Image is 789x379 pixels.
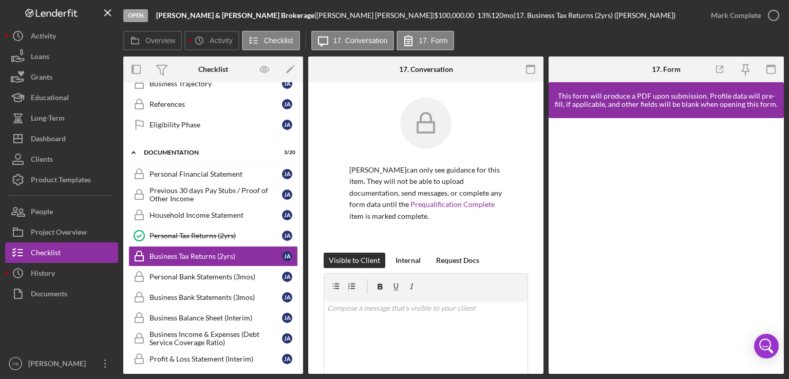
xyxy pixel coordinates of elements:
div: Personal Bank Statements (3mos) [149,273,282,281]
a: Prequalification Complete [410,200,495,209]
div: Household Income Statement [149,211,282,219]
div: References [149,100,282,108]
a: Personal Bank Statements (3mos)JA [128,267,298,287]
text: YB [12,361,19,367]
a: Previous 30 days Pay Stubs / Proof of Other IncomeJA [128,184,298,205]
div: J A [282,231,292,241]
div: Documents [31,283,67,307]
div: J A [282,333,292,344]
div: 13 % [477,11,491,20]
div: Request Docs [436,253,479,268]
button: Documents [5,283,118,304]
div: Business Trajectory [149,80,282,88]
div: | 17. Business Tax Returns (2yrs) ([PERSON_NAME]) [514,11,675,20]
div: Open [123,9,148,22]
div: Personal Tax Returns (2yrs) [149,232,282,240]
div: J A [282,272,292,282]
div: J A [282,99,292,109]
div: Checklist [31,242,61,266]
a: Business Income & Expenses (Debt Service Coverage Ratio)JA [128,328,298,349]
a: Business Bank Statements (3mos)JA [128,287,298,308]
a: Eligibility PhaseJA [128,115,298,135]
button: YB[PERSON_NAME] [5,353,118,374]
label: Overview [145,36,175,45]
a: Household Income StatementJA [128,205,298,225]
div: J A [282,189,292,200]
a: Business TrajectoryJA [128,73,298,94]
div: Visible to Client [329,253,380,268]
div: Business Balance Sheet (Interim) [149,314,282,322]
label: 17. Form [419,36,447,45]
label: Activity [210,36,232,45]
div: [PERSON_NAME] [PERSON_NAME] | [316,11,434,20]
div: 120 mo [491,11,514,20]
b: [PERSON_NAME] & [PERSON_NAME] Brokerage [156,11,314,20]
a: Profit & Loss Statement (Interim)JA [128,349,298,369]
div: Profit & Loss Statement (Interim) [149,355,282,363]
a: ReferencesJA [128,94,298,115]
button: Project Overview [5,222,118,242]
div: Open Intercom Messenger [754,334,779,358]
div: Mark Complete [711,5,761,26]
button: Overview [123,31,182,50]
button: 17. Form [397,31,454,50]
a: Personal Financial StatementJA [128,164,298,184]
div: [PERSON_NAME] [26,353,92,376]
div: History [31,263,55,286]
div: 17. Conversation [399,65,453,73]
div: This form will produce a PDF upon submission. Profile data will pre-fill, if applicable, and othe... [554,92,779,108]
div: Business Bank Statements (3mos) [149,293,282,301]
div: J A [282,79,292,89]
div: Business Income & Expenses (Debt Service Coverage Ratio) [149,330,282,347]
button: Activity [184,31,239,50]
button: Visible to Client [324,253,385,268]
div: $100,000.00 [434,11,477,20]
button: Request Docs [431,253,484,268]
div: Checklist [198,65,228,73]
div: Eligibility Phase [149,121,282,129]
a: Personal Tax Returns (2yrs)JA [128,225,298,246]
div: J A [282,251,292,261]
div: Business Tax Returns (2yrs) [149,252,282,260]
div: J A [282,169,292,179]
button: History [5,263,118,283]
div: J A [282,354,292,364]
div: J A [282,313,292,323]
div: Internal [396,253,421,268]
div: Personal Financial Statement [149,170,282,178]
button: 17. Conversation [311,31,394,50]
div: 3 / 20 [277,149,295,156]
label: 17. Conversation [333,36,388,45]
a: Business Tax Returns (2yrs)JA [128,246,298,267]
div: Project Overview [31,222,87,245]
div: 17. Form [652,65,681,73]
div: Documentation [144,149,270,156]
button: Checklist [5,242,118,263]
